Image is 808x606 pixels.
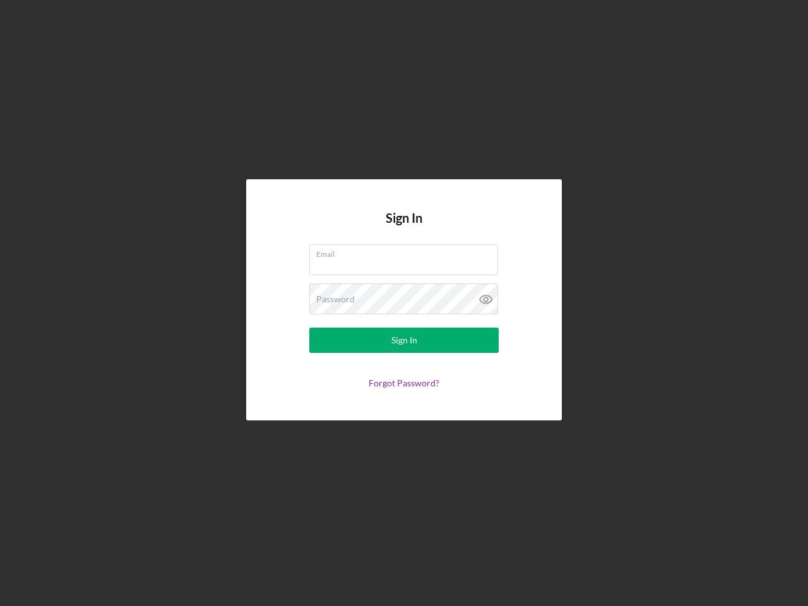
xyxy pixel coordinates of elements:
[369,377,439,388] a: Forgot Password?
[386,211,422,244] h4: Sign In
[391,328,417,353] div: Sign In
[316,294,355,304] label: Password
[316,245,498,259] label: Email
[309,328,499,353] button: Sign In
